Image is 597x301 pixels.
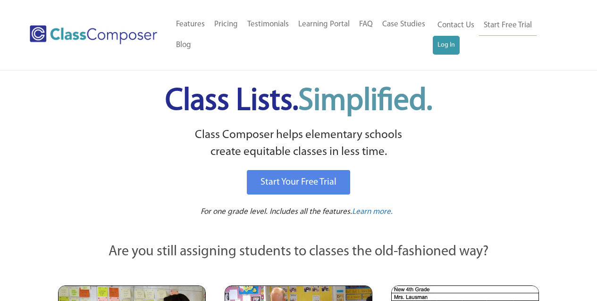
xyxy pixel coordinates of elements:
a: Testimonials [243,14,294,35]
a: Start Your Free Trial [247,170,350,195]
p: Are you still assigning students to classes the old-fashioned way? [58,242,539,262]
span: Start Your Free Trial [261,178,336,187]
a: Case Studies [378,14,430,35]
a: Start Free Trial [479,15,537,36]
img: Class Composer [30,25,157,44]
p: Class Composer helps elementary schools create equitable classes in less time. [57,127,541,161]
nav: Header Menu [171,14,433,56]
a: Blog [171,35,196,56]
span: Learn more. [352,208,393,216]
a: Features [171,14,210,35]
a: Log In [433,36,460,55]
span: For one grade level. Includes all the features. [201,208,352,216]
span: Simplified. [298,86,432,117]
a: Learn more. [352,206,393,218]
nav: Header Menu [433,15,560,55]
a: Learning Portal [294,14,354,35]
a: Pricing [210,14,243,35]
span: Class Lists. [165,86,432,117]
a: Contact Us [433,15,479,36]
a: FAQ [354,14,378,35]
